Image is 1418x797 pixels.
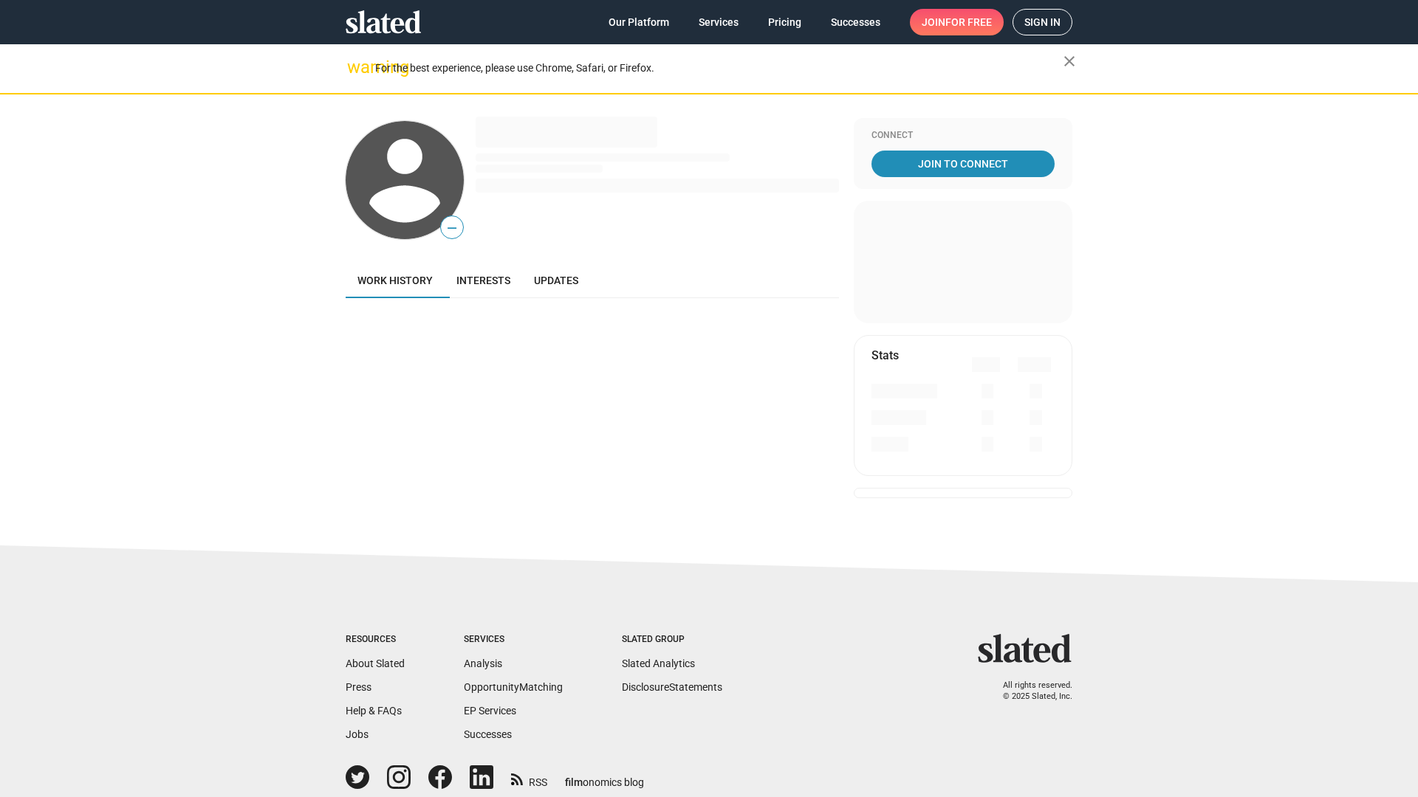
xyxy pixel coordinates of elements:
mat-card-title: Stats [871,348,899,363]
a: Analysis [464,658,502,669]
a: Updates [522,263,590,298]
div: Resources [346,634,405,646]
a: Help & FAQs [346,705,402,717]
div: Slated Group [622,634,722,646]
a: Successes [819,9,892,35]
a: Interests [445,263,522,298]
mat-icon: warning [347,58,365,76]
a: filmonomics blog [565,764,644,790]
a: Press [346,681,371,693]
span: Join [922,9,992,35]
a: OpportunityMatching [464,681,563,693]
mat-icon: close [1061,52,1078,70]
span: Services [699,9,739,35]
span: Work history [357,275,433,286]
a: Services [687,9,750,35]
a: DisclosureStatements [622,681,722,693]
a: Slated Analytics [622,658,695,669]
a: Join To Connect [871,151,1055,177]
a: Sign in [1013,9,1072,35]
span: Join To Connect [874,151,1052,177]
div: For the best experience, please use Chrome, Safari, or Firefox. [375,58,1063,78]
span: for free [945,9,992,35]
a: Pricing [756,9,813,35]
a: RSS [511,767,547,790]
span: Our Platform [609,9,669,35]
p: All rights reserved. © 2025 Slated, Inc. [987,680,1072,702]
span: Sign in [1024,10,1061,35]
span: Updates [534,275,578,286]
span: Pricing [768,9,801,35]
span: — [441,218,463,238]
a: Our Platform [597,9,681,35]
span: film [565,776,583,788]
a: Joinfor free [910,9,1004,35]
div: Connect [871,130,1055,142]
a: About Slated [346,658,405,669]
span: Successes [831,9,880,35]
div: Services [464,634,563,646]
a: Successes [464,728,512,740]
span: Interests [456,275,510,286]
a: Work history [346,263,445,298]
a: EP Services [464,705,516,717]
a: Jobs [346,728,369,740]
